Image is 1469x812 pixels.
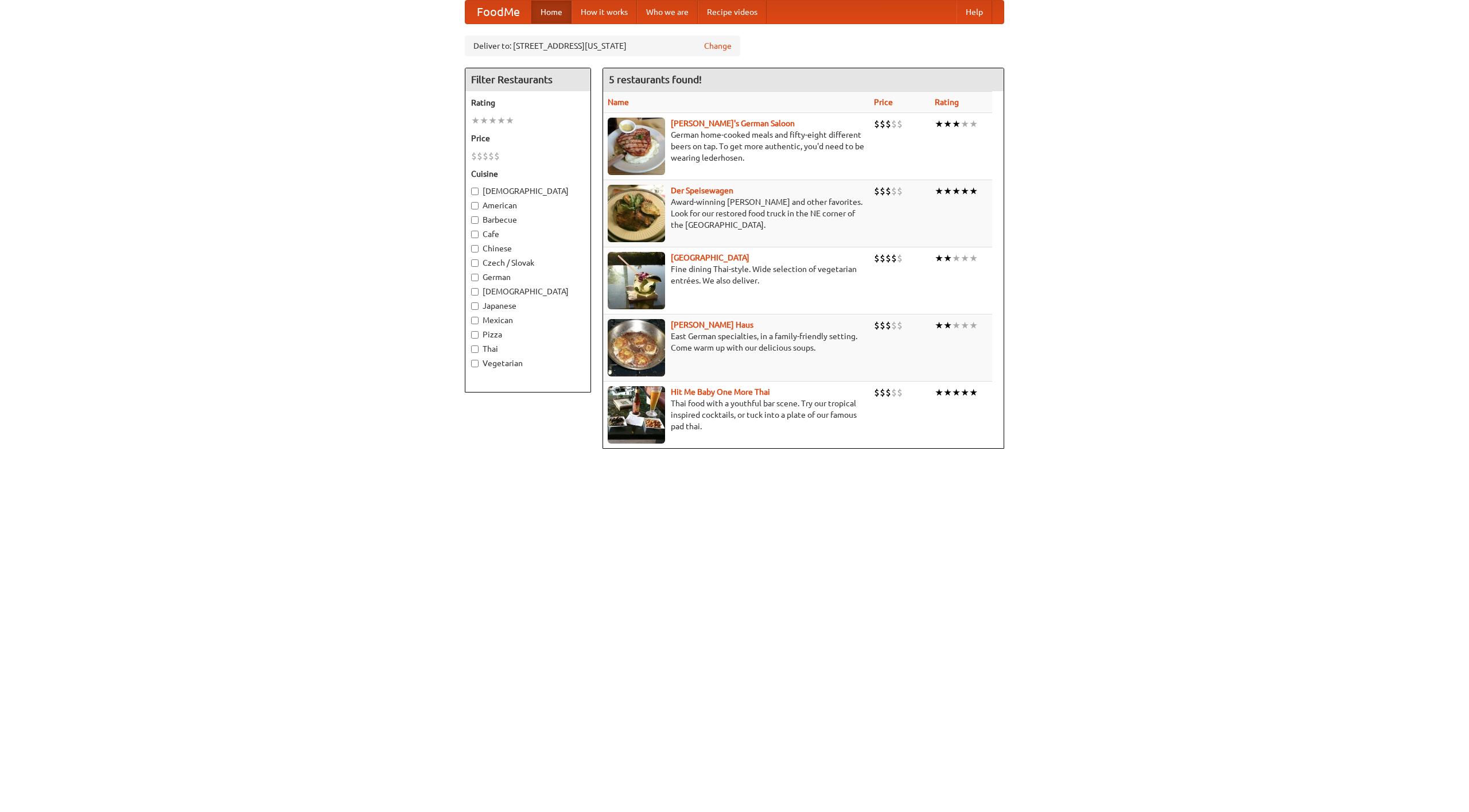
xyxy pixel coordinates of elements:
li: ★ [961,386,969,399]
li: ★ [935,319,943,332]
li: ★ [961,252,969,265]
a: Rating [935,98,959,107]
label: Cafe [471,228,585,240]
img: kohlhaus.jpg [608,319,665,376]
li: ★ [969,118,978,130]
h5: Price [471,133,585,144]
li: $ [897,185,903,197]
li: ★ [952,319,961,332]
a: Recipe videos [698,1,767,24]
li: ★ [952,185,961,197]
a: [GEOGRAPHIC_DATA] [671,253,749,262]
p: German home-cooked meals and fifty-eight different beers on tap. To get more authentic, you'd nee... [608,129,865,164]
label: Barbecue [471,214,585,226]
li: $ [874,118,880,130]
input: Vegetarian [471,360,479,367]
div: Deliver to: [STREET_ADDRESS][US_STATE] [465,36,740,56]
input: American [471,202,479,209]
label: Japanese [471,300,585,312]
li: ★ [935,386,943,399]
li: $ [880,185,885,197]
label: Vegetarian [471,358,585,369]
label: Thai [471,343,585,355]
a: Der Speisewagen [671,186,733,195]
li: $ [483,150,488,162]
li: $ [874,185,880,197]
a: Name [608,98,629,107]
a: Hit Me Baby One More Thai [671,387,770,397]
label: [DEMOGRAPHIC_DATA] [471,286,585,297]
input: [DEMOGRAPHIC_DATA] [471,188,479,195]
h5: Cuisine [471,168,585,180]
li: $ [891,252,897,265]
li: ★ [935,118,943,130]
input: Pizza [471,331,479,339]
p: East German specialties, in a family-friendly setting. Come warm up with our delicious soups. [608,331,865,353]
li: $ [885,252,891,265]
input: Japanese [471,302,479,310]
li: $ [880,252,885,265]
li: ★ [471,114,480,127]
li: ★ [969,185,978,197]
li: $ [471,150,477,162]
li: $ [488,150,494,162]
input: Chinese [471,245,479,252]
a: [PERSON_NAME]'s German Saloon [671,119,795,128]
li: $ [477,150,483,162]
h4: Filter Restaurants [465,68,590,91]
li: $ [891,185,897,197]
li: ★ [506,114,514,127]
li: $ [897,252,903,265]
ng-pluralize: 5 restaurants found! [609,74,702,85]
a: Price [874,98,893,107]
a: Help [957,1,992,24]
li: $ [494,150,500,162]
a: [PERSON_NAME] Haus [671,320,753,329]
img: satay.jpg [608,252,665,309]
li: ★ [943,252,952,265]
li: ★ [961,118,969,130]
li: $ [891,386,897,399]
label: German [471,271,585,283]
li: ★ [961,185,969,197]
label: [DEMOGRAPHIC_DATA] [471,185,585,197]
li: ★ [969,319,978,332]
a: FoodMe [465,1,531,24]
li: ★ [943,319,952,332]
li: ★ [488,114,497,127]
li: ★ [969,386,978,399]
li: $ [880,386,885,399]
li: ★ [480,114,488,127]
li: $ [897,319,903,332]
li: ★ [961,319,969,332]
img: babythai.jpg [608,386,665,444]
li: $ [874,252,880,265]
h5: Rating [471,97,585,108]
li: ★ [952,118,961,130]
li: ★ [943,118,952,130]
label: Mexican [471,314,585,326]
li: ★ [952,386,961,399]
li: ★ [497,114,506,127]
li: $ [891,319,897,332]
p: Fine dining Thai-style. Wide selection of vegetarian entrées. We also deliver. [608,263,865,286]
li: ★ [943,185,952,197]
input: [DEMOGRAPHIC_DATA] [471,288,479,296]
li: $ [885,386,891,399]
li: $ [874,319,880,332]
li: $ [880,319,885,332]
label: Chinese [471,243,585,254]
li: $ [885,185,891,197]
img: esthers.jpg [608,118,665,175]
li: $ [880,118,885,130]
img: speisewagen.jpg [608,185,665,242]
p: Thai food with a youthful bar scene. Try our tropical inspired cocktails, or tuck into a plate of... [608,398,865,432]
a: Change [704,40,732,52]
li: $ [885,319,891,332]
a: Home [531,1,572,24]
label: Pizza [471,329,585,340]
